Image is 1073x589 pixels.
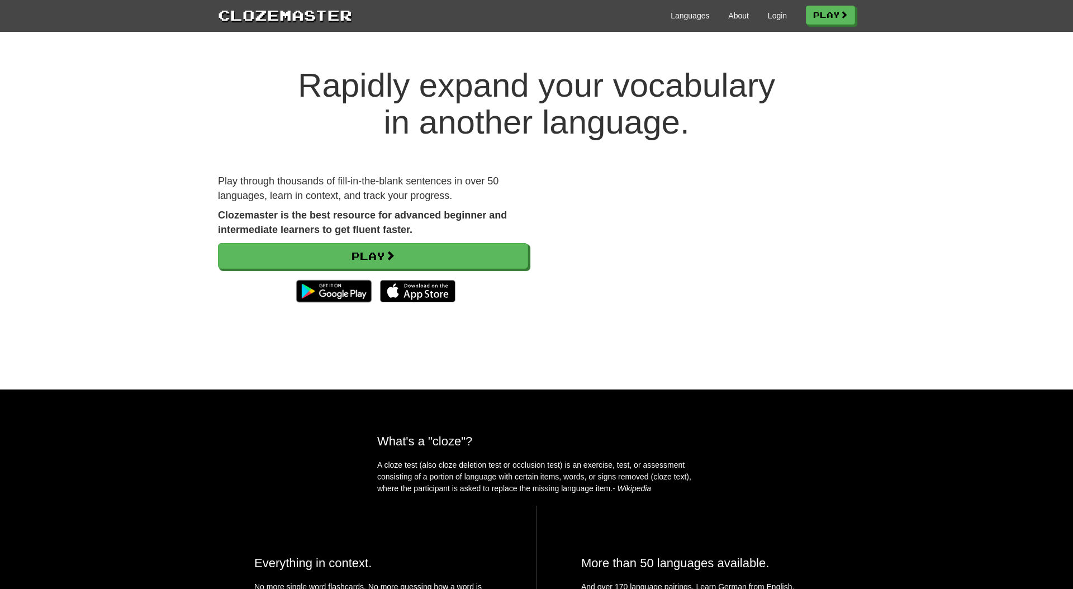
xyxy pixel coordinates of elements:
a: Clozemaster [218,4,352,25]
img: Download_on_the_App_Store_Badge_US-UK_135x40-25178aeef6eb6b83b96f5f2d004eda3bffbb37122de64afbaef7... [380,280,455,302]
p: Play through thousands of fill-in-the-blank sentences in over 50 languages, learn in context, and... [218,174,528,203]
h2: More than 50 languages available. [581,556,819,570]
strong: Clozemaster is the best resource for advanced beginner and intermediate learners to get fluent fa... [218,210,507,235]
img: Get it on Google Play [291,274,377,308]
a: Play [218,243,528,269]
p: A cloze test (also cloze deletion test or occlusion test) is an exercise, test, or assessment con... [377,459,696,495]
a: Languages [671,10,709,21]
h2: What's a "cloze"? [377,434,696,448]
h2: Everything in context. [254,556,491,570]
a: Play [806,6,855,25]
em: - Wikipedia [613,484,651,493]
a: About [728,10,749,21]
a: Login [768,10,787,21]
